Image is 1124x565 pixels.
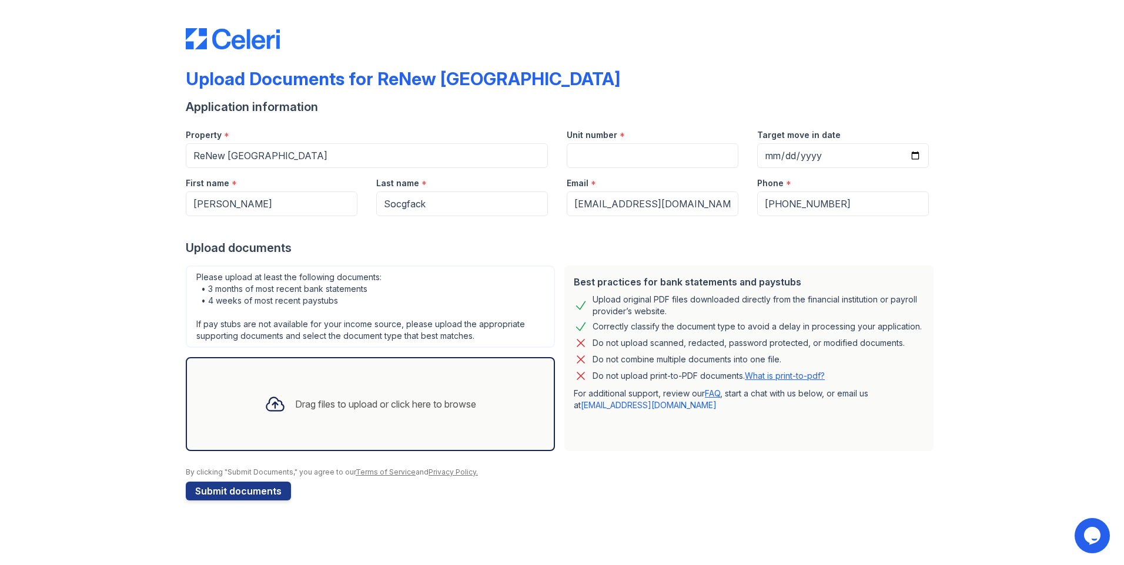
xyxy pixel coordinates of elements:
[567,177,588,189] label: Email
[186,240,938,256] div: Upload documents
[581,400,717,410] a: [EMAIL_ADDRESS][DOMAIN_NAME]
[186,129,222,141] label: Property
[186,177,229,189] label: First name
[593,294,924,317] div: Upload original PDF files downloaded directly from the financial institution or payroll provider’...
[186,28,280,49] img: CE_Logo_Blue-a8612792a0a2168367f1c8372b55b34899dd931a85d93a1a3d3e32e68fde9ad4.png
[574,388,924,411] p: For additional support, review our , start a chat with us below, or email us at
[757,177,784,189] label: Phone
[356,468,416,476] a: Terms of Service
[186,265,555,348] div: Please upload at least the following documents: • 3 months of most recent bank statements • 4 wee...
[593,352,781,366] div: Do not combine multiple documents into one file.
[186,482,291,500] button: Submit documents
[567,129,617,141] label: Unit number
[1075,518,1112,553] iframe: chat widget
[757,129,841,141] label: Target move in date
[186,468,938,477] div: By clicking "Submit Documents," you agree to our and
[593,370,825,382] p: Do not upload print-to-PDF documents.
[429,468,478,476] a: Privacy Policy.
[745,371,825,381] a: What is print-to-pdf?
[186,99,938,115] div: Application information
[593,320,922,334] div: Correctly classify the document type to avoid a delay in processing your application.
[705,388,720,398] a: FAQ
[186,68,620,89] div: Upload Documents for ReNew [GEOGRAPHIC_DATA]
[295,397,476,411] div: Drag files to upload or click here to browse
[376,177,419,189] label: Last name
[574,275,924,289] div: Best practices for bank statements and paystubs
[593,336,905,350] div: Do not upload scanned, redacted, password protected, or modified documents.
